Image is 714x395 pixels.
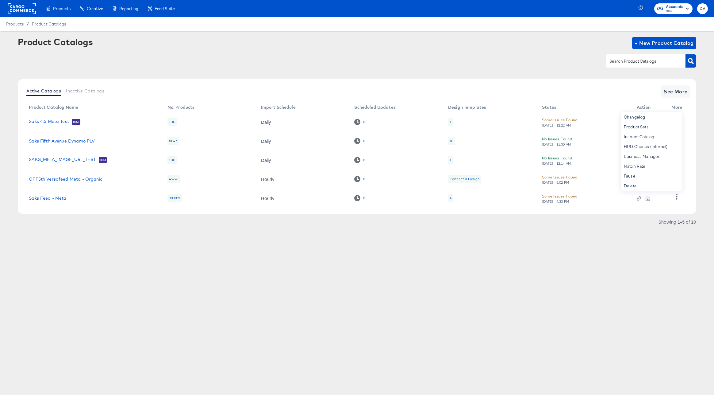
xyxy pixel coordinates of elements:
div: Match Rate [621,161,682,171]
a: Saks Fifth Avenue Dynamo PLV [29,139,95,143]
span: Feed Suite [155,6,175,11]
span: Active Catalogs [26,88,61,93]
div: Changelog [621,112,682,122]
span: Test [72,119,80,124]
div: Business Manager [621,151,682,161]
a: OFF5th Versafeed Meta - Organic [29,177,102,182]
div: 0 [363,120,365,124]
div: 100 [167,118,177,126]
div: 0 [363,196,365,200]
div: 0 [363,177,365,181]
th: Action [632,103,666,112]
div: 383821 [167,194,182,202]
div: Delete [621,181,682,191]
a: Product Catalogs [32,22,66,26]
div: [DATE] - 5:02 PM [542,180,570,185]
div: 0 [354,119,365,125]
span: Products [53,6,71,11]
div: 8847 [167,137,179,145]
button: DV [697,3,708,14]
div: 0 [354,195,365,201]
div: 45226 [167,175,180,183]
td: Daily [256,151,350,170]
div: Some Issues Found [542,174,578,180]
a: SAKS_META_IMAGE_URL_TEST [29,157,96,163]
span: Inactive Catalogs [66,88,104,93]
div: Pause [621,171,682,181]
button: Some Issues Found[DATE] - 4:33 PM [542,193,578,204]
div: HUD Checks (Internal) [621,142,682,151]
td: Hourly [256,170,350,189]
span: DV [700,5,705,12]
div: [DATE] - 4:33 PM [542,199,570,204]
div: 1 [448,118,453,126]
span: Creative [87,6,103,11]
button: See More [661,85,690,98]
button: Some Issues Found[DATE] - 12:22 AM [542,117,578,127]
td: Hourly [256,189,350,208]
div: Some Issues Found [542,117,578,123]
th: More [666,103,690,112]
td: Daily [256,112,350,131]
a: Saks 4:5 Meta Test [29,119,69,125]
button: + New Product Catalog [632,37,696,49]
div: Some Issues Found [542,193,578,199]
div: Import Schedule [261,105,296,110]
button: AccountsHBC [654,3,693,14]
div: 10 [448,137,455,145]
div: Product Catalogs [18,37,93,47]
div: 100 [167,156,177,164]
div: Product Sets [621,122,682,132]
div: 0 [354,157,365,163]
span: See More [664,87,688,96]
div: Inspect Catalog [621,132,682,142]
th: Status [537,103,632,112]
span: / [24,22,32,26]
td: Daily [256,131,350,151]
div: Design Templates [448,105,486,110]
div: 4 [450,196,451,201]
span: HBC [666,9,683,14]
div: No. Products [167,105,195,110]
div: 1 [450,119,451,124]
div: 0 [363,158,365,162]
input: Search Product Catalogs [608,58,674,65]
div: Product Catalog Name [29,105,78,110]
div: 4 [448,194,453,202]
span: + New Product Catalog [635,39,694,47]
button: Some Issues Found[DATE] - 5:02 PM [542,174,578,185]
div: 1 [448,156,453,164]
div: Connect a Design [448,175,481,183]
span: Test [99,158,107,162]
a: Saks Feed - Meta [29,196,66,201]
span: Reporting [119,6,138,11]
span: Products [6,22,24,26]
div: 1 [450,158,451,162]
div: 0 [354,138,365,144]
div: Scheduled Updates [354,105,396,110]
div: 0 [354,176,365,182]
div: [DATE] - 12:22 AM [542,123,571,127]
div: Showing 1–5 of 10 [658,220,696,224]
div: 10 [450,139,454,143]
div: Connect a Design [450,177,480,182]
div: 0 [363,139,365,143]
span: Accounts [666,4,683,10]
